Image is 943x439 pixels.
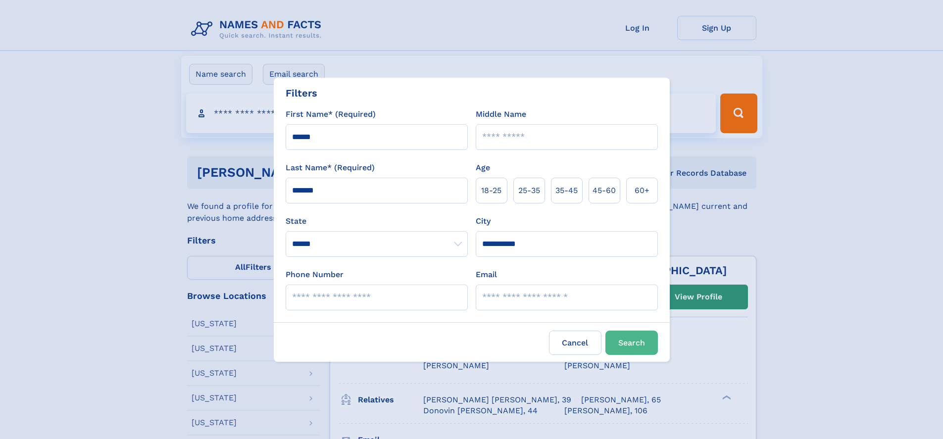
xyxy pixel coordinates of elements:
div: Filters [286,86,317,100]
label: Email [476,269,497,281]
label: Phone Number [286,269,344,281]
label: Middle Name [476,108,526,120]
label: Last Name* (Required) [286,162,375,174]
span: 18‑25 [481,185,501,196]
button: Search [605,331,658,355]
label: First Name* (Required) [286,108,376,120]
label: Age [476,162,490,174]
span: 25‑35 [518,185,540,196]
span: 35‑45 [555,185,578,196]
label: State [286,215,468,227]
label: City [476,215,491,227]
span: 60+ [635,185,649,196]
span: 45‑60 [593,185,616,196]
label: Cancel [549,331,601,355]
